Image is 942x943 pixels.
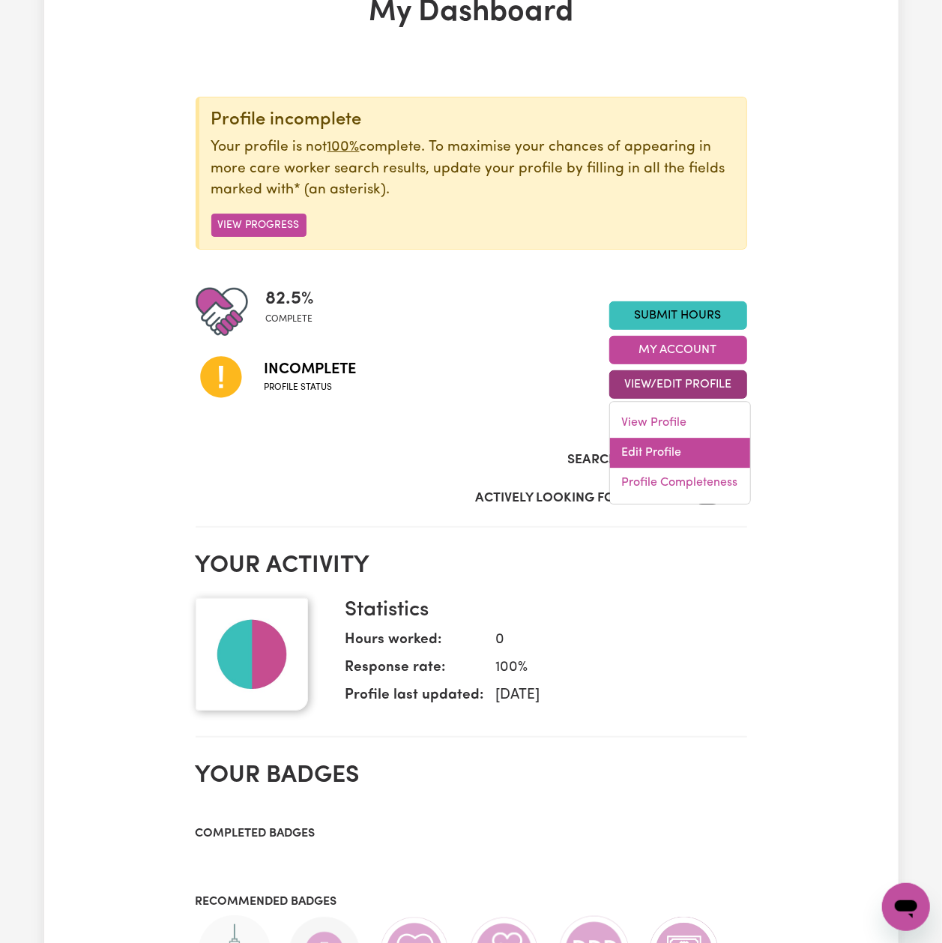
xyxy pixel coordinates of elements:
[476,489,677,508] label: Actively Looking for Clients
[345,685,484,713] dt: Profile last updated:
[882,883,930,931] iframe: Button to launch messaging window
[196,552,747,580] h2: Your activity
[610,469,750,498] a: Profile Completeness
[568,451,681,470] label: Search Visibility
[211,109,734,131] div: Profile incomplete
[609,402,751,505] div: View/Edit Profile
[609,301,747,330] a: Submit Hours
[484,657,735,679] dd: 100 %
[484,685,735,707] dd: [DATE]
[211,137,734,202] p: Your profile is not complete. To maximise your chances of appearing in more care worker search re...
[196,598,308,711] img: Your profile picture
[295,183,387,197] span: an asterisk
[484,630,735,651] dd: 0
[609,336,747,364] button: My Account
[345,657,484,685] dt: Response rate:
[266,286,327,338] div: Profile completeness: 82.5%
[265,358,357,381] span: Incomplete
[345,598,735,624] h3: Statistics
[345,630,484,657] dt: Hours worked:
[609,370,747,399] button: View/Edit Profile
[327,140,360,154] u: 100%
[211,214,307,237] button: View Progress
[266,286,315,313] span: 82.5 %
[196,895,747,909] h3: Recommended badges
[610,409,750,439] a: View Profile
[196,827,747,841] h3: Completed badges
[610,439,750,469] a: Edit Profile
[266,313,315,326] span: complete
[196,762,747,790] h2: Your badges
[265,381,357,394] span: Profile status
